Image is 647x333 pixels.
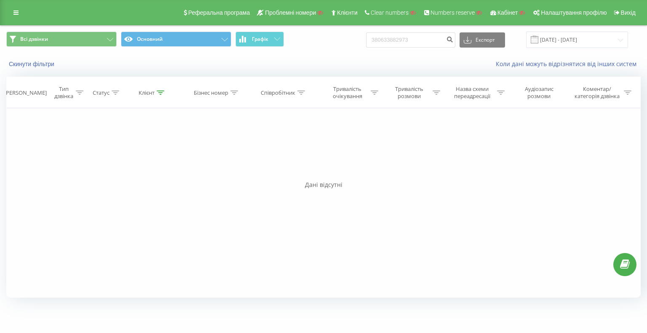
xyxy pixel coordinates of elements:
span: Clear numbers [371,9,409,16]
span: Всі дзвінки [20,36,48,43]
div: Співробітник [261,89,295,96]
div: Клієнт [139,89,155,96]
div: Коментар/категорія дзвінка [572,85,622,100]
span: Проблемні номери [265,9,316,16]
span: Графік [252,36,268,42]
div: Статус [93,89,110,96]
span: Numbers reserve [430,9,475,16]
span: Кабінет [497,9,518,16]
span: Реферальна програма [188,9,250,16]
div: [PERSON_NAME] [4,89,47,96]
button: Скинути фільтри [6,60,59,68]
span: Вихід [621,9,636,16]
input: Пошук за номером [366,32,455,48]
button: Графік [235,32,284,47]
button: Експорт [460,32,505,48]
span: Клієнти [337,9,358,16]
div: Тривалість розмови [388,85,430,100]
div: Аудіозапис розмови [514,85,564,100]
button: Всі дзвінки [6,32,117,47]
div: Дані відсутні [6,181,641,189]
div: Тип дзвінка [53,85,74,100]
span: Налаштування профілю [541,9,607,16]
button: Основний [121,32,231,47]
a: Коли дані можуть відрізнятися вiд інших систем [496,60,641,68]
div: Тривалість очікування [326,85,369,100]
div: Назва схеми переадресації [450,85,495,100]
div: Бізнес номер [194,89,228,96]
